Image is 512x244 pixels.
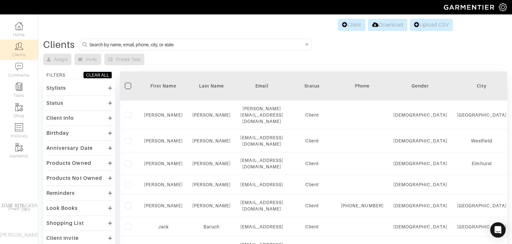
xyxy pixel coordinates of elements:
div: Clients [43,42,75,48]
div: [PHONE_NUMBER] [341,202,384,209]
div: [PERSON_NAME][EMAIL_ADDRESS][DOMAIN_NAME] [240,105,283,125]
div: Products Not Owned [46,175,102,181]
a: Client [338,19,365,31]
div: [GEOGRAPHIC_DATA] [457,224,507,230]
a: [PERSON_NAME] [144,112,183,118]
div: Birthday [46,130,69,136]
div: [DEMOGRAPHIC_DATA] [393,224,447,230]
div: Elmhurst [457,160,507,167]
a: Jack [158,224,169,229]
div: Client [293,202,331,209]
div: Gender [393,83,447,89]
div: Client [293,224,331,230]
div: Status [46,100,63,106]
th: Toggle SortBy [188,72,236,101]
div: Client [293,160,331,167]
img: clients-icon-6bae9207a08558b7cb47a8932f037763ab4055f8c8b6bfacd5dc20c3e0201464.png [15,42,23,50]
div: [EMAIL_ADDRESS] [240,224,283,230]
th: Toggle SortBy [388,72,452,101]
a: [PERSON_NAME] [192,161,231,166]
img: comment-icon-a0a6a9ef722e966f86d9cbdc48e553b5cf19dbc54f86b18d962a5391bc8f6eb6.png [15,63,23,71]
div: Stylists [46,85,66,91]
div: [DEMOGRAPHIC_DATA] [393,202,447,209]
div: Last Name [192,83,231,89]
div: FILTERS [46,72,65,78]
div: [DEMOGRAPHIC_DATA] [393,160,447,167]
div: Email [240,83,283,89]
a: [PERSON_NAME] [192,112,231,118]
div: Client Info [46,115,74,121]
a: [PERSON_NAME] [144,203,183,208]
div: [DEMOGRAPHIC_DATA] [393,138,447,144]
a: [PERSON_NAME] [192,138,231,143]
div: CLEAR ALL [86,72,109,78]
div: Client [293,181,331,188]
div: Client Invite [46,235,79,241]
div: Client [293,112,331,118]
button: CLEAR ALL [83,72,112,79]
div: Client [293,138,331,144]
a: Baruch [204,224,220,229]
a: [PERSON_NAME] [144,138,183,143]
div: Anniversary Date [46,145,93,151]
div: [EMAIL_ADDRESS] [240,181,283,188]
div: Open Intercom Messenger [490,222,506,238]
img: garments-icon-b7da505a4dc4fd61783c78ac3ca0ef83fa9d6f193b1c9dc38574b1d14d53ca28.png [15,103,23,111]
img: dashboard-icon-dbcd8f5a0b271acd01030246c82b418ddd0df26cd7fceb0bd07c9910d44c42f6.png [15,22,23,30]
a: Download [368,19,407,31]
div: [GEOGRAPHIC_DATA] [457,112,507,118]
div: Reminders [46,190,75,196]
a: Upload CSV [410,19,453,31]
img: gear-icon-white-bd11855cb880d31180b6d7d6211b90ccbf57a29d726f0c71d8c61bd08dd39cc2.png [499,3,507,11]
img: orders-icon-0abe47150d42831381b5fb84f609e132dff9fe21cb692f30cb5eec754e2cba89.png [15,123,23,131]
div: First Name [144,83,183,89]
div: [DEMOGRAPHIC_DATA] [393,181,447,188]
a: [PERSON_NAME] [192,203,231,208]
div: [GEOGRAPHIC_DATA] [457,202,507,209]
div: Shopping List [46,220,84,226]
img: garmentier-logo-header-white-b43fb05a5012e4ada735d5af1a66efaba907eab6374d6393d1fbf88cb4ef424d.png [441,2,499,13]
input: Search by name, email, phone, city, or state [89,41,304,49]
a: [PERSON_NAME] [144,161,183,166]
div: Products Owned [46,160,91,166]
div: City [457,83,507,89]
div: Westfield [457,138,507,144]
div: Look Books [46,205,78,211]
th: Toggle SortBy [139,72,188,101]
a: [PERSON_NAME] [192,182,231,187]
div: [DEMOGRAPHIC_DATA] [393,112,447,118]
div: [EMAIL_ADDRESS][DOMAIN_NAME] [240,157,283,170]
img: reminder-icon-8004d30b9f0a5d33ae49ab947aed9ed385cf756f9e5892f1edd6e32f2345188e.png [15,83,23,91]
th: Toggle SortBy [288,72,336,101]
div: Status [293,83,331,89]
img: garments-icon-b7da505a4dc4fd61783c78ac3ca0ef83fa9d6f193b1c9dc38574b1d14d53ca28.png [15,143,23,151]
div: [EMAIL_ADDRESS][DOMAIN_NAME] [240,199,283,212]
div: [EMAIL_ADDRESS][DOMAIN_NAME] [240,134,283,147]
div: Phone [341,83,384,89]
a: [PERSON_NAME] [144,182,183,187]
